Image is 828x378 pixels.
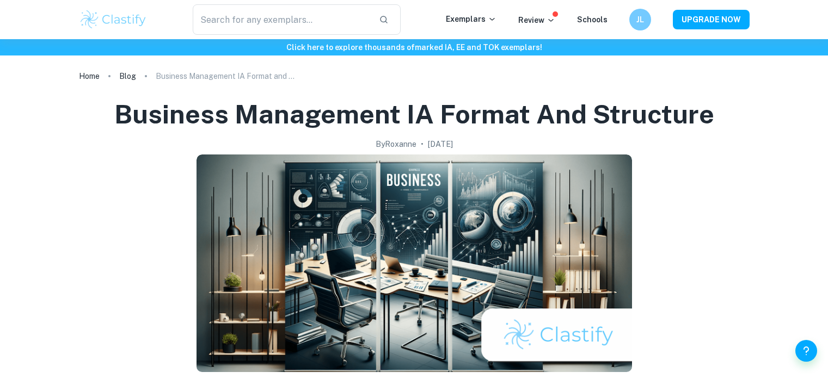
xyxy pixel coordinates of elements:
h1: Business Management IA Format and Structure [114,97,714,132]
h2: [DATE] [428,138,453,150]
button: UPGRADE NOW [673,10,750,29]
h6: JL [634,14,646,26]
p: • [421,138,424,150]
a: Blog [119,69,136,84]
p: Exemplars [446,13,496,25]
img: Business Management IA Format and Structure cover image [197,154,632,372]
button: JL [629,9,651,30]
h6: Click here to explore thousands of marked IA, EE and TOK exemplars ! [2,41,826,53]
input: Search for any exemplars... [193,4,371,35]
button: Help and Feedback [795,340,817,362]
p: Review [518,14,555,26]
img: Clastify logo [79,9,148,30]
p: Business Management IA Format and Structure [156,70,297,82]
a: Home [79,69,100,84]
h2: By Roxanne [376,138,416,150]
a: Schools [577,15,608,24]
